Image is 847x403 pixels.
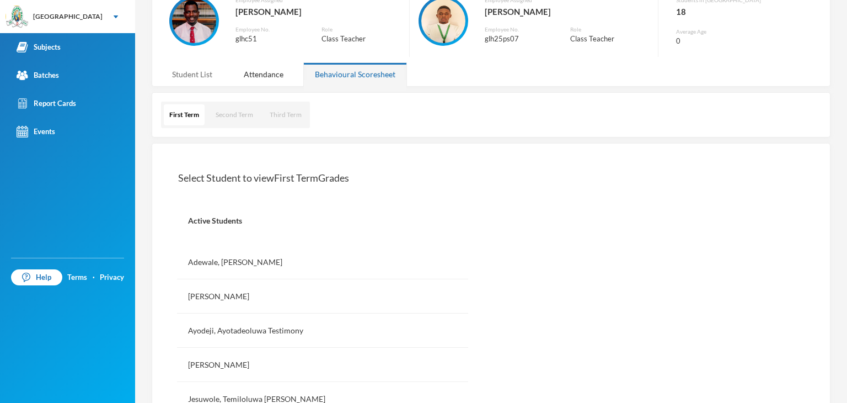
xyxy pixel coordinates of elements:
[676,4,761,19] div: 18
[178,172,349,184] span: Select Student to view First Term Grades
[485,34,554,45] div: glh25ps07
[164,104,205,125] button: First Term
[485,25,554,34] div: Employee No.
[17,41,61,53] div: Subjects
[321,34,401,45] div: Class Teacher
[11,269,62,286] a: Help
[235,34,305,45] div: glhc51
[485,4,650,19] div: [PERSON_NAME]
[570,25,650,34] div: Role
[17,98,76,109] div: Report Cards
[235,25,305,34] div: Employee No.
[232,62,295,86] div: Attendance
[177,245,468,279] div: Adewale, [PERSON_NAME]
[177,204,468,237] p: Active Students
[177,279,468,314] div: [PERSON_NAME]
[6,6,28,28] img: logo
[676,28,761,36] div: Average Age
[235,4,401,19] div: [PERSON_NAME]
[177,348,468,382] div: [PERSON_NAME]
[264,104,307,125] button: Third Term
[676,36,761,47] div: 0
[160,62,224,86] div: Student List
[177,314,468,348] div: Ayodeji, Ayotadeoluwa Testimony
[100,272,124,283] a: Privacy
[67,272,87,283] a: Terms
[570,34,650,45] div: Class Teacher
[17,126,55,137] div: Events
[93,272,95,283] div: ·
[303,62,407,86] div: Behavioural Scoresheet
[210,104,259,125] button: Second Term
[17,70,59,81] div: Batches
[321,25,401,34] div: Role
[33,12,103,22] div: [GEOGRAPHIC_DATA]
